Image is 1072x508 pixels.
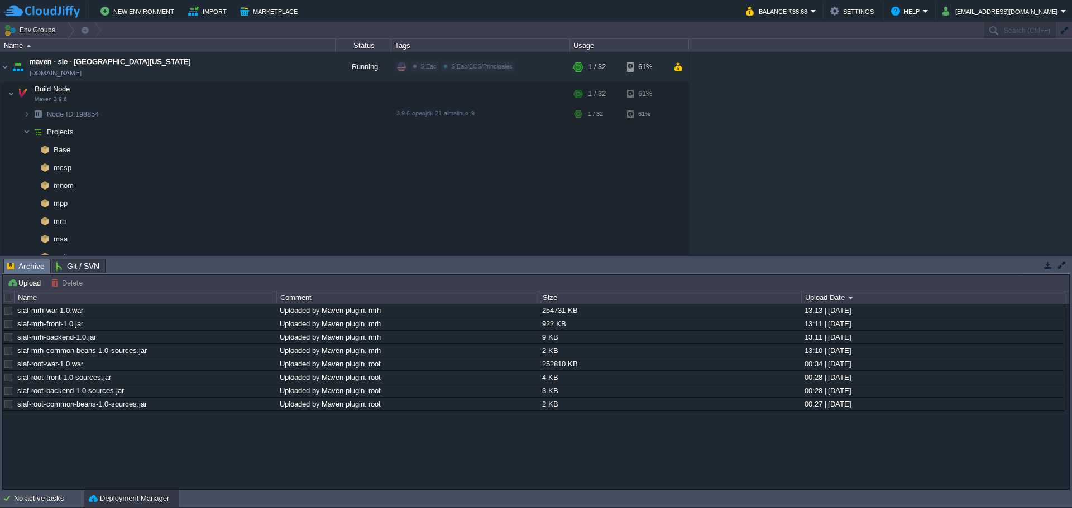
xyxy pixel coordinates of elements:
button: Balance ₹38.68 [746,4,811,18]
div: Uploaded by Maven plugin. root [277,398,538,410]
img: AMDAwAAAACH5BAEAAAAALAAAAAABAAEAAAICRAEAOw== [23,123,30,141]
img: AMDAwAAAACH5BAEAAAAALAAAAAABAAEAAAICRAEAOw== [30,159,37,176]
img: AMDAwAAAACH5BAEAAAAALAAAAAABAAEAAAICRAEAOw== [8,83,15,105]
span: SIEac [420,63,437,70]
div: Uploaded by Maven plugin. mrh [277,304,538,317]
a: siaf-mrh-common-beans-1.0-sources.jar [17,346,147,355]
div: 922 KB [539,317,801,330]
span: Build Node [33,84,71,94]
img: AMDAwAAAACH5BAEAAAAALAAAAAABAAEAAAICRAEAOw== [26,45,31,47]
a: siaf-mrh-backend-1.0.jar [17,333,96,341]
button: [EMAIL_ADDRESS][DOMAIN_NAME] [942,4,1061,18]
span: Maven 3.9.6 [35,96,67,103]
a: msa [52,234,69,244]
div: Uploaded by Maven plugin. mrh [277,344,538,357]
img: AMDAwAAAACH5BAEAAAAALAAAAAABAAEAAAICRAEAOw== [37,177,52,194]
img: AMDAwAAAACH5BAEAAAAALAAAAAABAAEAAAICRAEAOw== [30,248,37,265]
img: AMDAwAAAACH5BAEAAAAALAAAAAABAAEAAAICRAEAOw== [37,230,52,248]
div: Uploaded by Maven plugin. mrh [277,317,538,330]
img: AMDAwAAAACH5BAEAAAAALAAAAAABAAEAAAICRAEAOw== [30,230,37,248]
a: siaf-root-war-1.0.war [17,360,83,368]
span: Node ID: [47,110,75,118]
a: root [52,252,68,262]
span: 3.9.6-openjdk-21-almalinux-9 [396,110,475,117]
span: mrh [52,216,68,226]
img: AMDAwAAAACH5BAEAAAAALAAAAAABAAEAAAICRAEAOw== [37,248,52,265]
div: Size [540,291,801,304]
div: 1 / 32 [588,52,606,82]
button: Deployment Manager [89,493,169,504]
a: siaf-mrh-front-1.0.jar [17,320,83,328]
div: 254731 KB [539,304,801,317]
a: mpp [52,199,69,208]
div: 2 KB [539,344,801,357]
img: AMDAwAAAACH5BAEAAAAALAAAAAABAAEAAAICRAEAOw== [37,159,52,176]
button: Env Groups [4,22,59,38]
div: 1 / 32 [588,105,603,123]
div: 00:28 | [DATE] [802,384,1063,397]
button: Upload [7,278,44,288]
div: Uploaded by Maven plugin. root [277,357,538,370]
button: Delete [51,278,86,288]
div: Upload Date [802,291,1064,304]
img: CloudJiffy [4,4,80,18]
a: siaf-root-backend-1.0-sources.jar [17,386,124,395]
a: siaf-root-front-1.0-sources.jar [17,373,111,381]
span: [DOMAIN_NAME] [30,67,82,79]
div: 13:11 | [DATE] [802,331,1063,343]
a: siaf-mrh-war-1.0.war [17,306,83,315]
div: Usage [571,39,688,52]
img: AMDAwAAAACH5BAEAAAAALAAAAAABAAEAAAICRAEAOw== [30,141,37,158]
img: AMDAwAAAACH5BAEAAAAALAAAAAABAAEAAAICRAEAOw== [37,141,52,158]
img: AMDAwAAAACH5BAEAAAAALAAAAAABAAEAAAICRAEAOw== [10,52,26,82]
div: Name [15,291,276,304]
img: AMDAwAAAACH5BAEAAAAALAAAAAABAAEAAAICRAEAOw== [30,212,37,230]
button: New Environment [100,4,178,18]
div: Tags [392,39,569,52]
a: Node ID:198854 [46,109,100,119]
button: Help [891,4,923,18]
img: AMDAwAAAACH5BAEAAAAALAAAAAABAAEAAAICRAEAOw== [30,123,46,141]
img: AMDAwAAAACH5BAEAAAAALAAAAAABAAEAAAICRAEAOw== [37,212,52,230]
a: siaf-root-common-beans-1.0-sources.jar [17,400,147,408]
span: Git / SVN [56,259,99,273]
a: maven - sie - [GEOGRAPHIC_DATA][US_STATE] [30,56,191,67]
a: Projects [46,127,75,137]
span: SIEac/BCS/Principales [451,63,513,70]
div: 61% [627,52,663,82]
div: Name [1,39,335,52]
div: 1 / 32 [588,83,606,105]
div: 61% [627,105,663,123]
div: Status [336,39,391,52]
div: Uploaded by Maven plugin. root [277,371,538,384]
div: 13:11 | [DATE] [802,317,1063,330]
a: mcsp [52,163,73,172]
div: 3 KB [539,384,801,397]
div: 61% [627,83,663,105]
div: Uploaded by Maven plugin. root [277,384,538,397]
a: Base [52,145,72,154]
div: 13:13 | [DATE] [802,304,1063,317]
button: Settings [830,4,877,18]
img: AMDAwAAAACH5BAEAAAAALAAAAAABAAEAAAICRAEAOw== [1,52,9,82]
div: 2 KB [539,398,801,410]
div: 00:28 | [DATE] [802,371,1063,384]
div: No active tasks [14,490,84,507]
div: Running [336,52,391,82]
span: 198854 [46,109,100,119]
div: Uploaded by Maven plugin. mrh [277,331,538,343]
img: AMDAwAAAACH5BAEAAAAALAAAAAABAAEAAAICRAEAOw== [30,177,37,194]
span: Archive [7,259,45,273]
img: AMDAwAAAACH5BAEAAAAALAAAAAABAAEAAAICRAEAOw== [30,105,46,123]
img: AMDAwAAAACH5BAEAAAAALAAAAAABAAEAAAICRAEAOw== [30,195,37,212]
div: 13:10 | [DATE] [802,344,1063,357]
button: Marketplace [240,4,301,18]
a: mnom [52,181,75,190]
div: Comment [277,291,539,304]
